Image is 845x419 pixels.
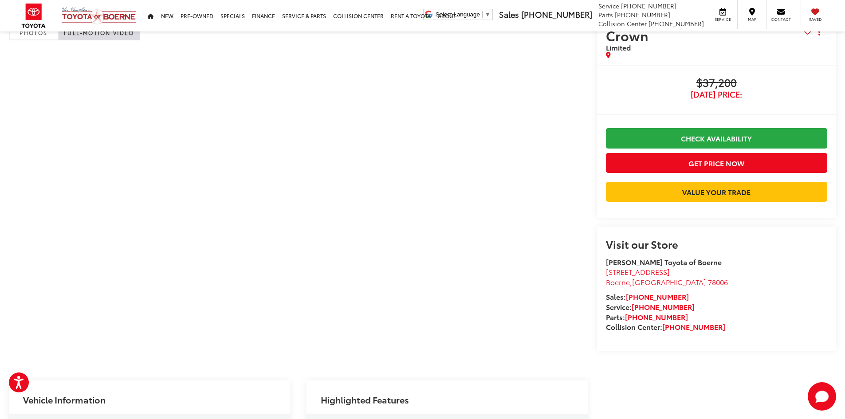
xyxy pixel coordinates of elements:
[713,16,733,22] span: Service
[606,302,695,312] strong: Service:
[606,77,827,90] span: $37,200
[606,277,630,287] span: Boerne
[606,257,722,267] strong: [PERSON_NAME] Toyota of Boerne
[606,277,728,287] span: ,
[521,8,592,20] span: [PHONE_NUMBER]
[23,395,106,404] h2: Vehicle Information
[808,382,836,411] button: Toggle Chat Window
[9,23,59,40] a: Photos
[648,19,704,28] span: [PHONE_NUMBER]
[482,11,483,18] span: ​
[606,128,827,148] a: Check Availability
[598,10,613,19] span: Parts
[606,321,725,332] strong: Collision Center:
[606,153,827,173] button: Get Price Now
[606,312,688,322] strong: Parts:
[606,266,670,277] span: [STREET_ADDRESS]
[598,19,647,28] span: Collision Center
[632,277,706,287] span: [GEOGRAPHIC_DATA]
[606,238,827,250] h2: Visit our Store
[606,42,631,52] span: Limited
[606,90,827,99] span: [DATE] Price:
[708,277,728,287] span: 78006
[806,16,825,22] span: Saved
[621,1,676,10] span: [PHONE_NUMBER]
[771,16,791,22] span: Contact
[606,266,728,287] a: [STREET_ADDRESS] Boerne,[GEOGRAPHIC_DATA] 78006
[808,382,836,411] svg: Start Chat
[632,302,695,312] a: [PHONE_NUMBER]
[499,8,519,20] span: Sales
[598,1,619,10] span: Service
[606,291,689,302] strong: Sales:
[606,182,827,202] a: Value Your Trade
[662,321,725,332] a: [PHONE_NUMBER]
[742,16,762,22] span: Map
[321,395,409,404] h2: Highlighted Features
[615,10,670,19] span: [PHONE_NUMBER]
[485,11,491,18] span: ▼
[626,291,689,302] a: [PHONE_NUMBER]
[436,11,480,18] span: Select Language
[59,23,140,40] a: Full-Motion Video
[625,312,688,322] a: [PHONE_NUMBER]
[436,11,491,18] a: Select Language​
[61,7,137,25] img: Vic Vaughan Toyota of Boerne
[818,28,820,35] span: dropdown dots
[812,24,827,40] button: Actions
